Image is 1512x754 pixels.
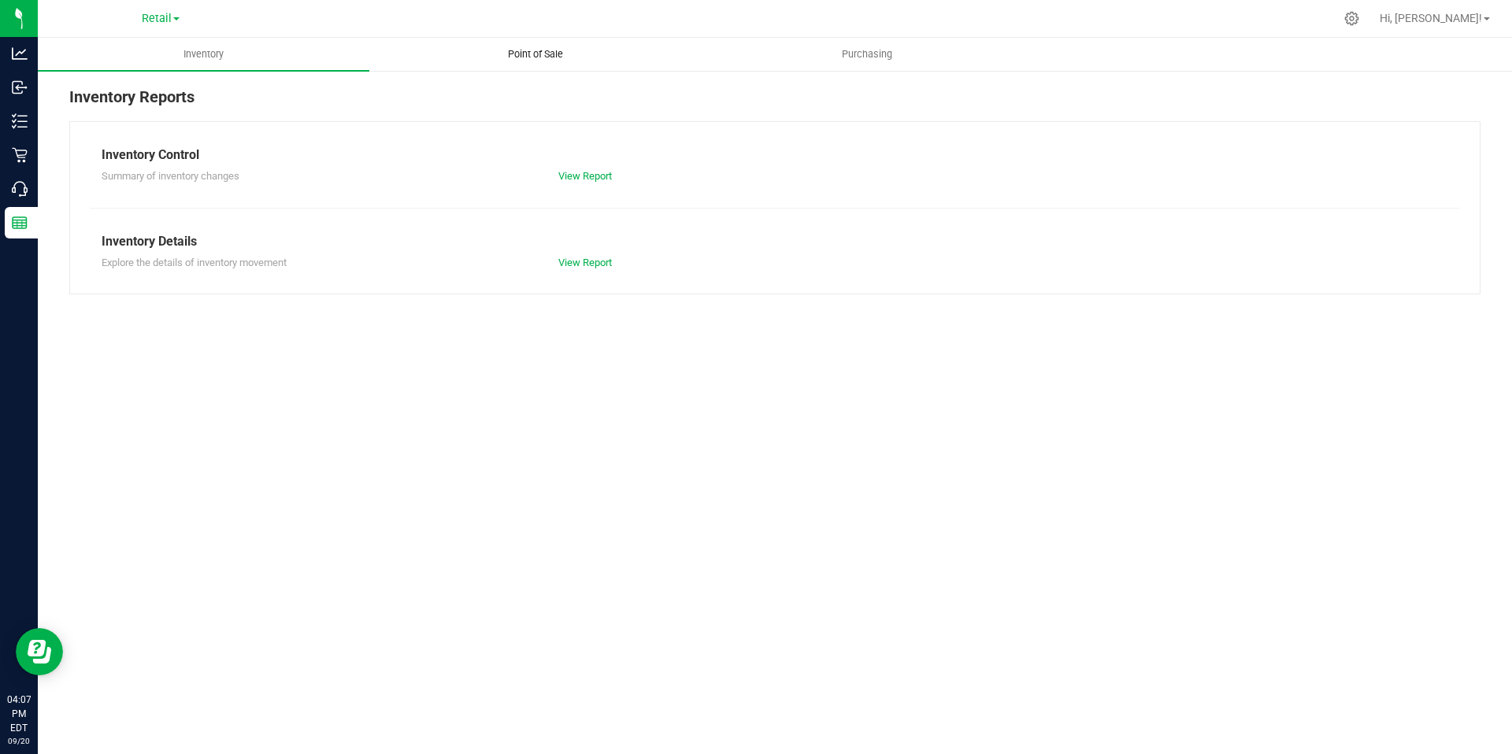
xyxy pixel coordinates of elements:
[162,47,245,61] span: Inventory
[102,257,287,268] span: Explore the details of inventory movement
[38,38,369,71] a: Inventory
[12,181,28,197] inline-svg: Call Center
[102,146,1448,164] div: Inventory Control
[558,170,612,182] a: View Report
[821,47,913,61] span: Purchasing
[12,147,28,163] inline-svg: Retail
[12,113,28,129] inline-svg: Inventory
[16,628,63,675] iframe: Resource center
[12,215,28,231] inline-svg: Reports
[558,257,612,268] a: View Report
[7,735,31,747] p: 09/20
[102,232,1448,251] div: Inventory Details
[701,38,1032,71] a: Purchasing
[12,46,28,61] inline-svg: Analytics
[142,12,172,25] span: Retail
[7,693,31,735] p: 04:07 PM EDT
[1342,11,1362,26] div: Manage settings
[1380,12,1482,24] span: Hi, [PERSON_NAME]!
[69,85,1480,121] div: Inventory Reports
[487,47,584,61] span: Point of Sale
[12,79,28,95] inline-svg: Inbound
[369,38,701,71] a: Point of Sale
[102,170,239,182] span: Summary of inventory changes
